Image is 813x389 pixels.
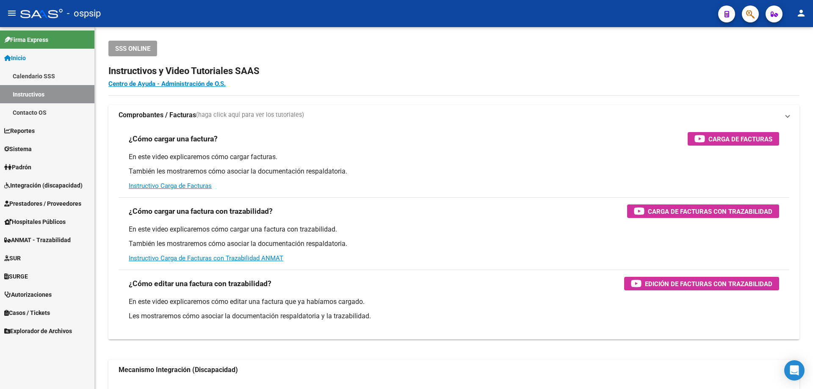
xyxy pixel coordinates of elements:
[129,312,779,321] p: Les mostraremos cómo asociar la documentación respaldatoria y la trazabilidad.
[108,63,799,79] h2: Instructivos y Video Tutoriales SAAS
[624,277,779,290] button: Edición de Facturas con Trazabilidad
[4,53,26,63] span: Inicio
[129,133,218,145] h3: ¿Cómo cargar una factura?
[4,199,81,208] span: Prestadores / Proveedores
[129,297,779,306] p: En este video explicaremos cómo editar una factura que ya habíamos cargado.
[648,206,772,217] span: Carga de Facturas con Trazabilidad
[4,217,66,226] span: Hospitales Públicos
[4,144,32,154] span: Sistema
[7,8,17,18] mat-icon: menu
[688,132,779,146] button: Carga de Facturas
[4,290,52,299] span: Autorizaciones
[129,239,779,248] p: También les mostraremos cómo asociar la documentación respaldatoria.
[129,225,779,234] p: En este video explicaremos cómo cargar una factura con trazabilidad.
[119,110,196,120] strong: Comprobantes / Facturas
[108,80,226,88] a: Centro de Ayuda - Administración de O.S.
[108,360,799,380] mat-expansion-panel-header: Mecanismo Integración (Discapacidad)
[108,105,799,125] mat-expansion-panel-header: Comprobantes / Facturas(haga click aquí para ver los tutoriales)
[108,41,157,56] button: SSS ONLINE
[4,272,28,281] span: SURGE
[4,308,50,317] span: Casos / Tickets
[708,134,772,144] span: Carga de Facturas
[796,8,806,18] mat-icon: person
[4,126,35,135] span: Reportes
[129,167,779,176] p: También les mostraremos cómo asociar la documentación respaldatoria.
[108,125,799,339] div: Comprobantes / Facturas(haga click aquí para ver los tutoriales)
[4,163,31,172] span: Padrón
[645,279,772,289] span: Edición de Facturas con Trazabilidad
[67,4,101,23] span: - ospsip
[196,110,304,120] span: (haga click aquí para ver los tutoriales)
[129,182,212,190] a: Instructivo Carga de Facturas
[4,326,72,336] span: Explorador de Archivos
[627,204,779,218] button: Carga de Facturas con Trazabilidad
[4,35,48,44] span: Firma Express
[784,360,805,381] div: Open Intercom Messenger
[115,45,150,52] span: SSS ONLINE
[4,254,21,263] span: SUR
[129,205,273,217] h3: ¿Cómo cargar una factura con trazabilidad?
[119,365,238,375] strong: Mecanismo Integración (Discapacidad)
[129,254,283,262] a: Instructivo Carga de Facturas con Trazabilidad ANMAT
[4,181,83,190] span: Integración (discapacidad)
[129,278,271,290] h3: ¿Cómo editar una factura con trazabilidad?
[4,235,71,245] span: ANMAT - Trazabilidad
[129,152,779,162] p: En este video explicaremos cómo cargar facturas.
